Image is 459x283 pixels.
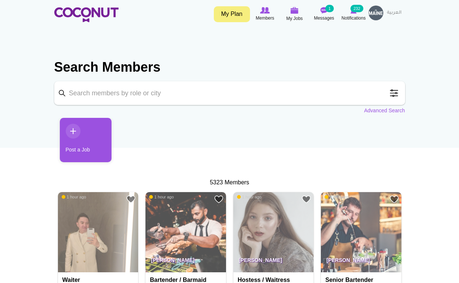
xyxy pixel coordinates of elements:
p: [PERSON_NAME] [145,252,226,272]
a: Add to Favourites [126,195,136,204]
a: Messages Messages 1 [309,6,339,23]
a: Add to Favourites [302,195,311,204]
span: Messages [314,14,334,22]
span: Members [256,14,274,22]
li: 1 / 1 [54,118,106,168]
span: 1 hour ago [325,194,349,200]
a: Post a Job [60,118,112,162]
a: Add to Favourites [390,195,399,204]
p: [PERSON_NAME] [233,252,314,272]
a: العربية [383,6,405,20]
img: Messages [321,7,328,14]
img: Notifications [350,7,357,14]
img: Browse Members [260,7,270,14]
a: Browse Members Members [250,6,280,23]
h2: Search Members [54,58,405,76]
span: Notifications [342,14,366,22]
div: 5323 Members [54,178,405,187]
a: My Plan [214,6,250,22]
input: Search members by role or city [54,81,405,105]
img: Home [54,7,119,22]
small: 232 [350,5,363,12]
a: Advanced Search [364,107,405,114]
span: 1 hour ago [237,194,262,200]
img: My Jobs [291,7,299,14]
a: Notifications Notifications 232 [339,6,369,23]
a: My Jobs My Jobs [280,6,309,23]
a: Add to Favourites [214,195,223,204]
span: My Jobs [286,15,303,22]
span: 1 hour ago [149,194,174,200]
span: 1 hour ago [62,194,86,200]
p: [PERSON_NAME] [321,252,401,272]
small: 1 [325,5,333,12]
